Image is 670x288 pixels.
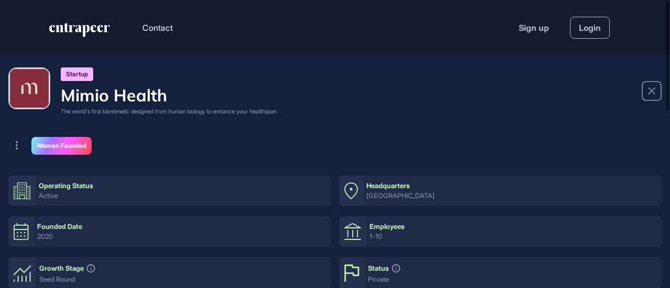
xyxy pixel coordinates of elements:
[48,23,111,41] a: entrapeer-logo
[570,17,610,39] a: Login
[61,107,277,116] div: The world's first biomimetic designed from human biology to enhance your healthspan
[10,69,49,108] img: Mimio Health-logo
[61,85,277,105] h4: Mimio Health
[368,264,389,272] div: Status
[39,182,93,190] div: Operating Status
[142,21,173,34] button: Contact
[37,233,328,240] div: 2020
[61,67,93,81] div: Startup
[519,21,549,34] a: Sign up
[366,182,410,190] div: Headquarters
[370,223,405,231] div: Employees
[37,223,82,231] div: Founded Date
[39,275,328,283] div: Seed Round
[368,275,658,283] div: private
[31,137,92,155] button: Women Founded
[39,264,84,272] div: Growth Stage
[39,192,328,200] div: active
[370,233,658,240] div: 1-10
[366,192,658,200] div: [GEOGRAPHIC_DATA]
